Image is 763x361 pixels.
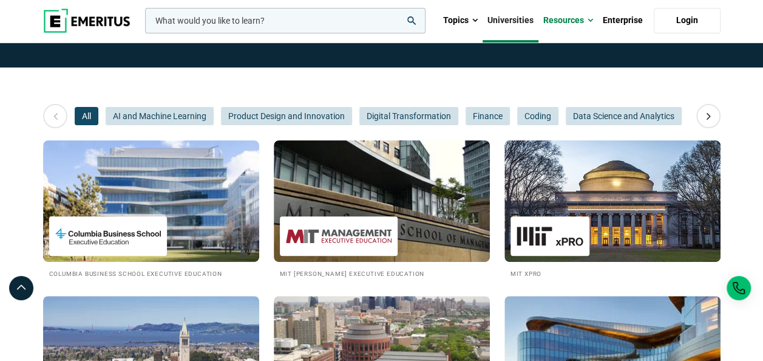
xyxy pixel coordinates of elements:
a: Universities We Work With Columbia Business School Executive Education Columbia Business School E... [43,140,259,278]
a: Universities We Work With MIT xPRO MIT xPRO [504,140,721,278]
input: woocommerce-product-search-field-0 [145,8,426,33]
button: AI and Machine Learning [106,107,214,125]
img: MIT xPRO [517,222,583,250]
img: MIT Sloan Executive Education [286,222,392,250]
button: Coding [517,107,558,125]
button: Digital Transformation [359,107,458,125]
h2: Columbia Business School Executive Education [49,268,253,278]
h2: MIT [PERSON_NAME] Executive Education [280,268,484,278]
button: Finance [466,107,510,125]
img: Universities We Work With [274,140,490,262]
a: Universities We Work With MIT Sloan Executive Education MIT [PERSON_NAME] Executive Education [274,140,490,278]
img: Universities We Work With [504,140,721,262]
button: Data Science and Analytics [566,107,682,125]
img: Columbia Business School Executive Education [55,222,161,250]
a: Login [654,8,721,33]
button: Product Design and Innovation [221,107,352,125]
h2: MIT xPRO [510,268,714,278]
img: Universities We Work With [43,140,259,262]
button: All [75,107,98,125]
